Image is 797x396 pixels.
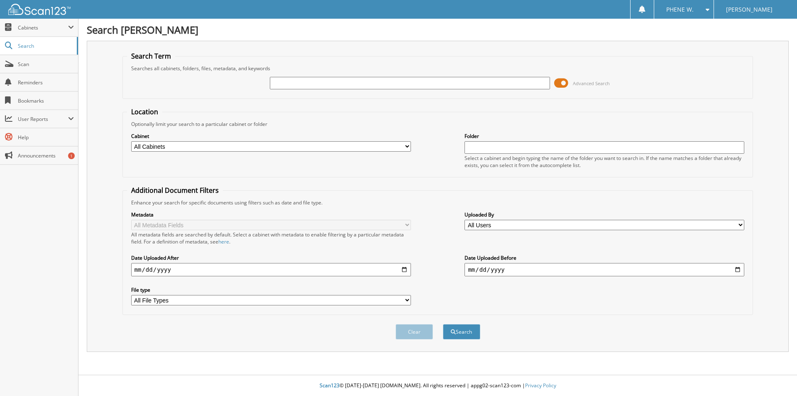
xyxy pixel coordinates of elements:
button: Clear [396,324,433,339]
img: scan123-logo-white.svg [8,4,71,15]
span: Scan [18,61,74,68]
a: Privacy Policy [525,382,556,389]
label: Metadata [131,211,411,218]
div: Searches all cabinets, folders, files, metadata, and keywords [127,65,749,72]
input: start [131,263,411,276]
legend: Location [127,107,162,116]
label: Date Uploaded After [131,254,411,261]
div: 1 [68,152,75,159]
span: Bookmarks [18,97,74,104]
input: end [465,263,744,276]
div: © [DATE]-[DATE] [DOMAIN_NAME]. All rights reserved | appg02-scan123-com | [78,376,797,396]
span: Cabinets [18,24,68,31]
span: Scan123 [320,382,340,389]
span: [PERSON_NAME] [726,7,773,12]
a: here [218,238,229,245]
div: Enhance your search for specific documents using filters such as date and file type. [127,199,749,206]
label: Uploaded By [465,211,744,218]
div: Select a cabinet and begin typing the name of the folder you want to search in. If the name match... [465,155,744,169]
span: Search [18,42,73,49]
label: Folder [465,133,744,140]
h1: Search [PERSON_NAME] [87,23,789,37]
span: Advanced Search [573,80,610,86]
div: Optionally limit your search to a particular cabinet or folder [127,121,749,128]
label: Date Uploaded Before [465,254,744,261]
label: Cabinet [131,133,411,140]
button: Search [443,324,480,339]
span: Reminders [18,79,74,86]
legend: Search Term [127,52,175,61]
legend: Additional Document Filters [127,186,223,195]
span: Announcements [18,152,74,159]
span: PHENE W. [666,7,694,12]
div: All metadata fields are searched by default. Select a cabinet with metadata to enable filtering b... [131,231,411,245]
span: User Reports [18,116,68,123]
label: File type [131,286,411,293]
span: Help [18,134,74,141]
